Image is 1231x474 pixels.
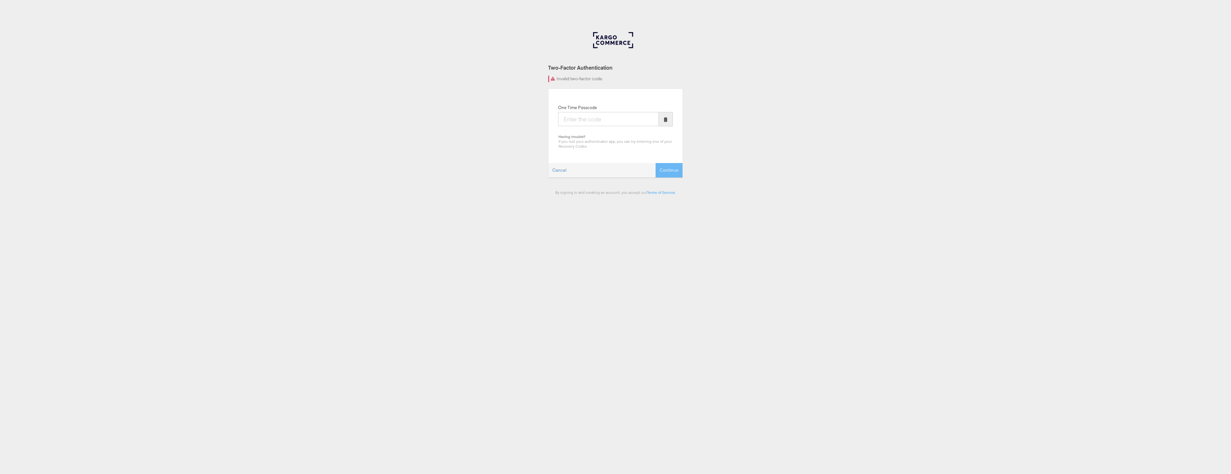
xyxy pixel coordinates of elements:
div: By signing in and creating an account, you accept our . [548,190,683,195]
input: Enter the code [558,112,659,126]
div: Invalid two-factor code. [548,76,683,82]
a: Terms of Service [647,190,675,195]
label: One Time Passcode [558,105,597,111]
b: Having trouble? [558,134,585,139]
div: Two-Factor Authentication [548,64,683,71]
span: If you lost your authenticator app, you can try entering one of your Recovery Codes [558,139,672,149]
a: Cancel [549,163,570,177]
